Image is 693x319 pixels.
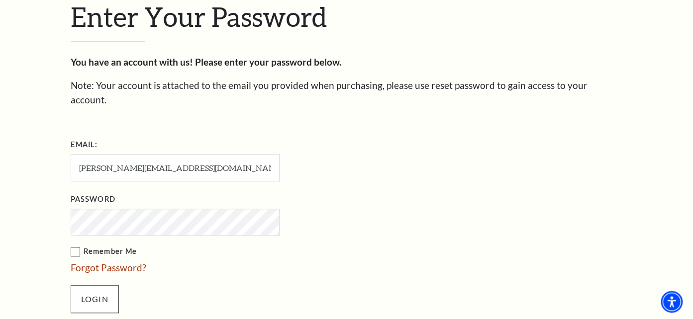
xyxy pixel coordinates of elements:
label: Remember Me [71,245,379,258]
label: Password [71,193,115,206]
input: Submit button [71,285,119,313]
p: Note: Your account is attached to the email you provided when purchasing, please use reset passwo... [71,79,623,107]
a: Forgot Password? [71,262,146,273]
input: Required [71,154,280,181]
label: Email: [71,139,98,151]
span: Enter Your Password [71,0,327,32]
div: Accessibility Menu [661,291,683,313]
strong: You have an account with us! [71,56,193,68]
strong: Please enter your password below. [195,56,341,68]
